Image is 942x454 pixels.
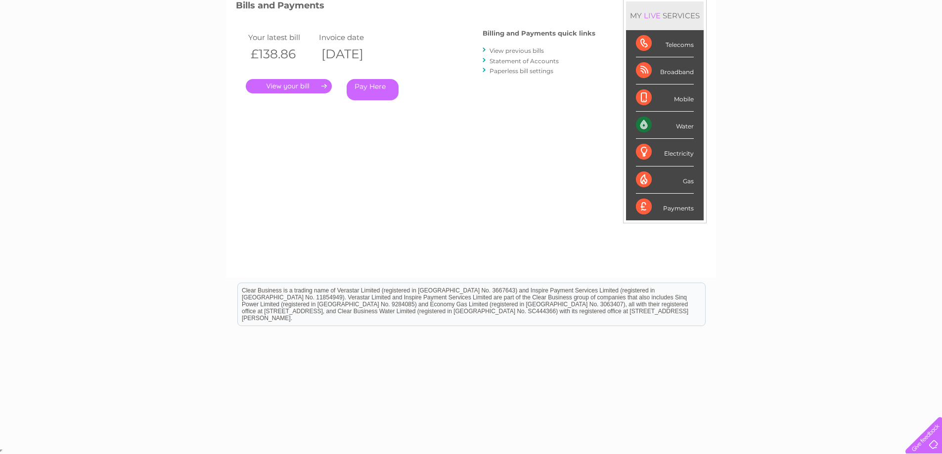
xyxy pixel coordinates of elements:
[793,42,814,49] a: Energy
[246,44,317,64] th: £138.86
[636,57,694,84] div: Broadband
[33,26,84,56] img: logo.png
[636,166,694,194] div: Gas
[876,42,900,49] a: Contact
[490,57,559,65] a: Statement of Accounts
[909,42,933,49] a: Log out
[636,139,694,166] div: Electricity
[820,42,850,49] a: Telecoms
[856,42,870,49] a: Blog
[636,112,694,139] div: Water
[246,31,317,44] td: Your latest bill
[642,11,663,20] div: LIVE
[756,5,824,17] a: 0333 014 3131
[246,79,332,93] a: .
[316,44,388,64] th: [DATE]
[347,79,399,100] a: Pay Here
[316,31,388,44] td: Invoice date
[238,5,705,48] div: Clear Business is a trading name of Verastar Limited (registered in [GEOGRAPHIC_DATA] No. 3667643...
[636,30,694,57] div: Telecoms
[636,194,694,220] div: Payments
[483,30,595,37] h4: Billing and Payments quick links
[636,84,694,112] div: Mobile
[626,1,704,30] div: MY SERVICES
[768,42,787,49] a: Water
[490,47,544,54] a: View previous bills
[490,67,553,75] a: Paperless bill settings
